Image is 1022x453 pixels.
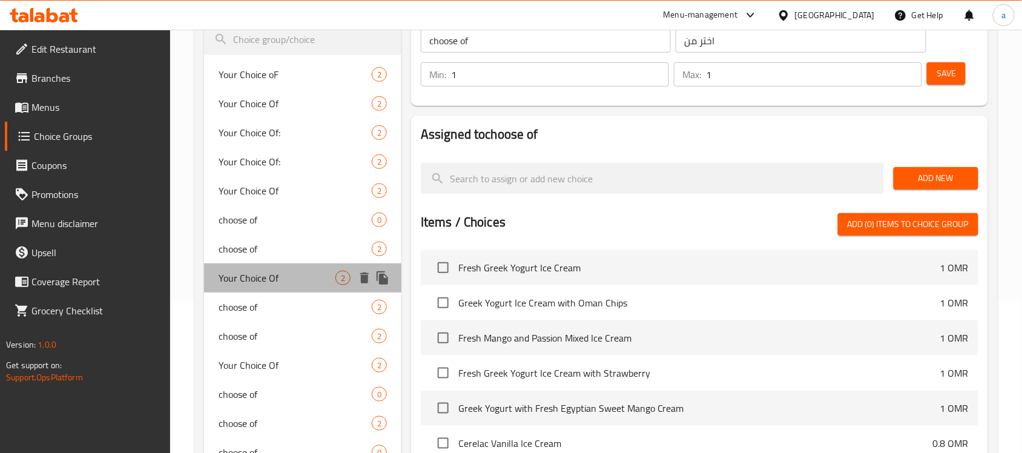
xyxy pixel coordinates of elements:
span: Greek Yogurt Ice Cream with Oman Chips [458,296,940,310]
input: search [204,24,401,55]
span: 2 [372,331,386,342]
div: Choices [335,271,351,285]
div: choose of2 [204,234,401,263]
a: Coupons [5,151,171,180]
div: Choices [372,300,387,314]
span: Coverage Report [31,274,161,289]
span: Your Choice Of [219,271,335,285]
div: Choices [372,67,387,82]
span: Your Choice Of [219,184,372,198]
span: Your Choice oF [219,67,372,82]
div: Your Choice Of:2 [204,147,401,176]
div: Your Choice Of:2 [204,118,401,147]
span: Fresh Greek Yogurt Ice Cream with Strawberry [458,366,940,380]
span: Edit Restaurant [31,42,161,56]
div: Choices [372,329,387,343]
p: 1 OMR [940,366,969,380]
p: 1 OMR [940,260,969,275]
span: Fresh Mango and Passion Mixed Ice Cream [458,331,940,345]
span: 2 [372,418,386,429]
span: 2 [372,302,386,313]
span: Fresh Greek Yogurt Ice Cream [458,260,940,275]
p: 1 OMR [940,401,969,415]
span: Your Choice Of [219,96,372,111]
span: Your Choice Of: [219,154,372,169]
span: Greek Yogurt with Fresh Egyptian Sweet Mango Cream [458,401,940,415]
a: Grocery Checklist [5,296,171,325]
span: choose of [219,242,372,256]
span: Select choice [430,395,456,421]
div: choose of2 [204,322,401,351]
div: Your Choice Of2 [204,176,401,205]
span: choose of [219,329,372,343]
div: [GEOGRAPHIC_DATA] [795,8,875,22]
span: 2 [372,185,386,197]
span: 1.0.0 [38,337,56,352]
a: Promotions [5,180,171,209]
h2: Assigned to choose of [421,125,978,144]
span: Add (0) items to choice group [848,217,969,232]
span: Menus [31,100,161,114]
span: 2 [372,98,386,110]
span: Get support on: [6,357,62,373]
p: 1 OMR [940,331,969,345]
div: Choices [372,96,387,111]
span: Cerelac Vanilla Ice Cream [458,436,933,451]
span: 2 [372,156,386,168]
span: choose of [219,387,372,402]
span: Select choice [430,290,456,316]
div: Choices [372,154,387,169]
button: Add (0) items to choice group [838,213,978,236]
div: Choices [372,242,387,256]
p: 1 OMR [940,296,969,310]
span: choose of [219,300,372,314]
span: Your Choice Of: [219,125,372,140]
span: 0 [372,389,386,400]
span: Menu disclaimer [31,216,161,231]
button: delete [355,269,374,287]
div: Your Choice Of2deleteduplicate [204,263,401,293]
span: 2 [372,127,386,139]
div: choose of0 [204,380,401,409]
span: Select choice [430,255,456,280]
span: Promotions [31,187,161,202]
div: Choices [372,184,387,198]
span: Upsell [31,245,161,260]
button: Add New [894,167,978,190]
span: choose of [219,213,372,227]
input: search [421,163,884,194]
span: Add New [903,171,969,186]
span: Save [937,66,956,81]
span: Branches [31,71,161,85]
span: Coupons [31,158,161,173]
span: 2 [372,243,386,255]
div: Menu-management [664,8,738,22]
a: Choice Groups [5,122,171,151]
span: Your Choice Of [219,358,372,372]
div: choose of0 [204,205,401,234]
a: Upsell [5,238,171,267]
p: Min: [429,67,446,82]
span: 0 [372,214,386,226]
span: Grocery Checklist [31,303,161,318]
div: choose of2 [204,409,401,438]
div: Your Choice oF2 [204,60,401,89]
span: Version: [6,337,36,352]
a: Menu disclaimer [5,209,171,238]
span: Select choice [430,325,456,351]
div: Your Choice Of2 [204,89,401,118]
div: Choices [372,125,387,140]
a: Menus [5,93,171,122]
a: Coverage Report [5,267,171,296]
span: Choice Groups [34,129,161,144]
span: Select choice [430,360,456,386]
a: Branches [5,64,171,93]
p: 0.8 OMR [933,436,969,451]
span: choose of [219,416,372,431]
button: duplicate [374,269,392,287]
span: a [1001,8,1006,22]
button: Save [927,62,966,85]
p: Max: [682,67,701,82]
span: 2 [372,360,386,371]
span: 2 [336,273,350,284]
